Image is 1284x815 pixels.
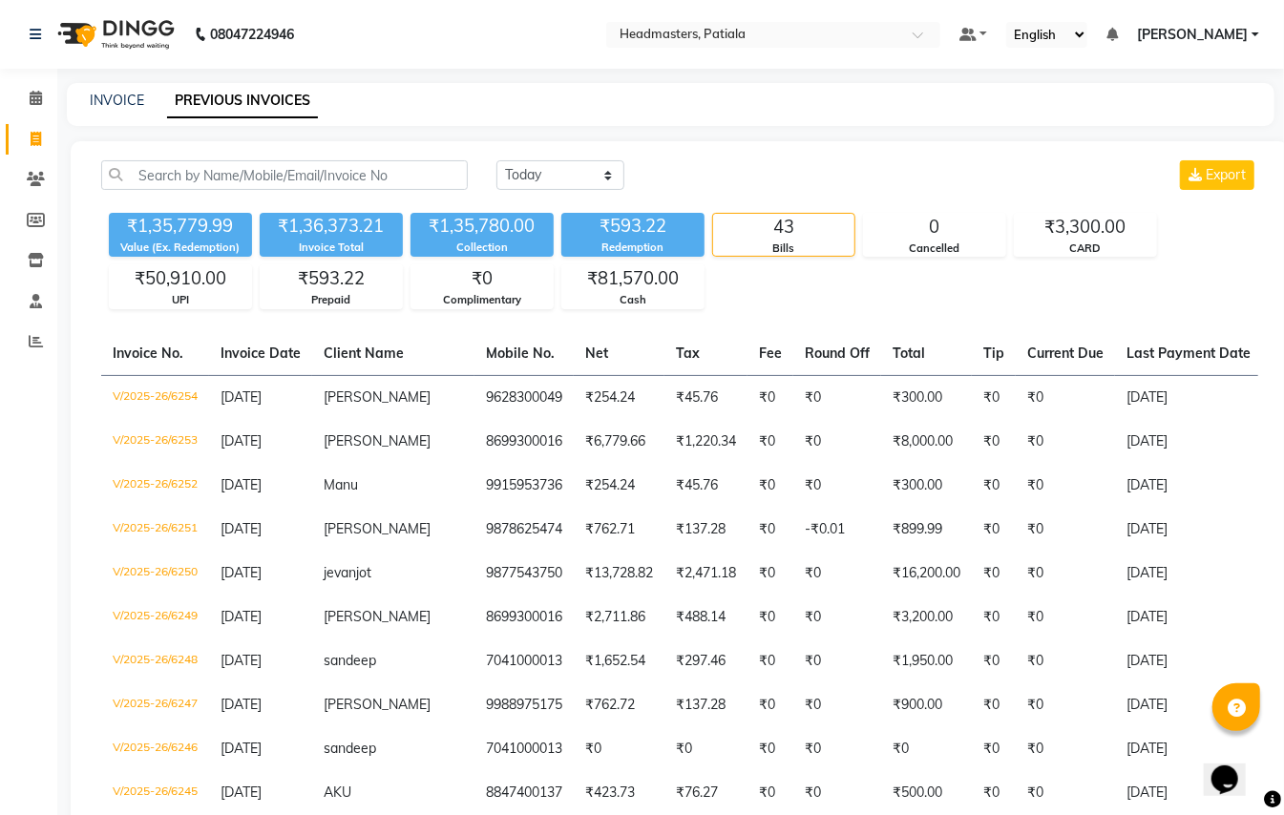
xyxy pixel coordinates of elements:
span: [DATE] [221,696,262,713]
div: CARD [1015,240,1156,257]
td: ₹0 [747,508,793,552]
td: ₹1,652.54 [574,639,664,683]
td: ₹0 [793,464,881,508]
div: ₹3,300.00 [1015,214,1156,240]
td: [DATE] [1115,771,1262,815]
span: Tip [983,345,1004,362]
td: ₹2,471.18 [664,552,747,596]
td: ₹45.76 [664,375,747,420]
td: ₹13,728.82 [574,552,664,596]
td: ₹0 [747,596,793,639]
td: [DATE] [1115,464,1262,508]
span: Current Due [1027,345,1104,362]
td: ₹0 [972,508,1016,552]
td: ₹0 [1016,375,1115,420]
td: 8699300016 [474,420,574,464]
span: [DATE] [221,784,262,801]
span: sandeep [324,652,376,669]
td: ₹2,711.86 [574,596,664,639]
div: ₹593.22 [561,213,705,240]
td: ₹0 [972,552,1016,596]
td: ₹0 [972,727,1016,771]
td: ₹0 [972,464,1016,508]
td: V/2025-26/6254 [101,375,209,420]
td: ₹0 [793,420,881,464]
span: [DATE] [221,652,262,669]
div: ₹1,36,373.21 [260,213,403,240]
td: 9878625474 [474,508,574,552]
div: 0 [864,214,1005,240]
div: Cancelled [864,240,1005,257]
td: ₹0 [574,727,664,771]
td: ₹0 [1016,464,1115,508]
span: jevanjot [324,564,371,581]
iframe: chat widget [1204,739,1265,796]
td: ₹254.24 [574,464,664,508]
td: ₹0 [747,552,793,596]
td: ₹297.46 [664,639,747,683]
td: ₹0 [747,464,793,508]
div: ₹0 [411,265,553,292]
div: 43 [713,214,854,240]
td: [DATE] [1115,596,1262,639]
td: [DATE] [1115,727,1262,771]
span: Invoice Date [221,345,301,362]
td: ₹0 [793,727,881,771]
td: ₹0 [747,375,793,420]
div: Complimentary [411,292,553,308]
span: [DATE] [221,608,262,625]
div: ₹1,35,780.00 [410,213,554,240]
span: Round Off [805,345,870,362]
td: V/2025-26/6250 [101,552,209,596]
td: [DATE] [1115,420,1262,464]
span: Net [585,345,608,362]
span: sandeep [324,740,376,757]
span: [PERSON_NAME] [324,432,431,449]
div: Bills [713,240,854,257]
span: Invoice No. [113,345,183,362]
td: ₹0 [1016,552,1115,596]
td: ₹0 [972,639,1016,683]
td: ₹500.00 [881,771,972,815]
div: Cash [562,292,704,308]
td: ₹0 [881,727,972,771]
td: ₹1,950.00 [881,639,972,683]
span: AKU [324,784,351,801]
td: 8699300016 [474,596,574,639]
td: ₹254.24 [574,375,664,420]
td: V/2025-26/6247 [101,683,209,727]
span: [PERSON_NAME] [1137,25,1248,45]
span: Last Payment Date [1126,345,1251,362]
td: [DATE] [1115,508,1262,552]
td: ₹0 [1016,508,1115,552]
a: INVOICE [90,92,144,109]
span: [DATE] [221,476,262,493]
td: V/2025-26/6246 [101,727,209,771]
td: ₹0 [793,596,881,639]
td: ₹0 [1016,771,1115,815]
td: ₹0 [972,375,1016,420]
div: UPI [110,292,251,308]
div: Collection [410,240,554,256]
div: Value (Ex. Redemption) [109,240,252,256]
td: 9628300049 [474,375,574,420]
td: ₹0 [793,771,881,815]
div: ₹1,35,779.99 [109,213,252,240]
td: ₹488.14 [664,596,747,639]
span: Client Name [324,345,404,362]
td: ₹300.00 [881,375,972,420]
td: V/2025-26/6248 [101,639,209,683]
td: ₹0 [747,727,793,771]
td: -₹0.01 [793,508,881,552]
span: [PERSON_NAME] [324,520,431,537]
a: PREVIOUS INVOICES [167,84,318,118]
td: ₹3,200.00 [881,596,972,639]
b: 08047224946 [210,8,294,61]
span: Tax [676,345,700,362]
div: ₹50,910.00 [110,265,251,292]
td: ₹0 [793,683,881,727]
span: Export [1206,166,1246,183]
td: ₹0 [664,727,747,771]
td: ₹300.00 [881,464,972,508]
td: ₹8,000.00 [881,420,972,464]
